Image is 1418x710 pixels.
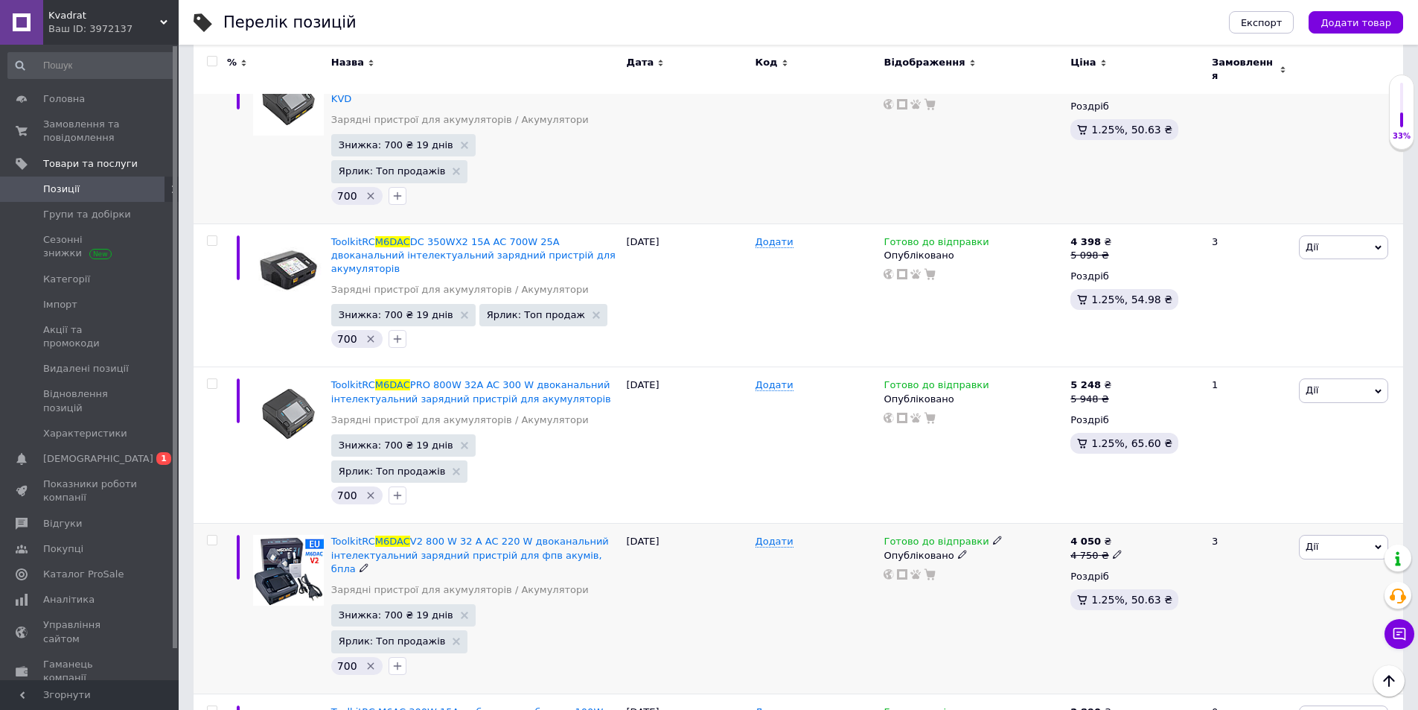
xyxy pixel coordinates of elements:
span: 700 [337,489,357,501]
span: Аналітика [43,593,95,606]
span: ToolkitRC [331,236,375,247]
span: Імпорт [43,298,77,311]
span: [DEMOGRAPHIC_DATA] [43,452,153,466]
span: 700 [337,333,357,345]
span: Ярлик: Топ продажів [339,466,446,476]
b: 4 050 [1070,536,1101,547]
button: Чат з покупцем [1385,619,1414,649]
div: 3 [1203,224,1295,367]
span: Ярлик: Топ продаж [487,310,585,320]
svg: Видалити мітку [365,489,377,501]
div: 4 750 ₴ [1070,549,1122,562]
div: ₴ [1070,535,1122,548]
span: % [227,56,237,69]
span: Дії [1306,541,1318,552]
span: Показники роботи компанії [43,478,138,504]
div: [DATE] [623,367,752,524]
img: ToolkitRC M6DAC V2 800W 32A AC 220W двухканальное интеллектуальное зарядное устройство для фпв ак... [253,535,324,606]
div: 1 [1203,367,1295,524]
div: 5 098 ₴ [1070,249,1111,262]
div: Опубліковано [884,549,1063,562]
span: Характеристики [43,427,127,440]
span: Знижка: 700 ₴ 19 днів [339,610,453,620]
div: Опубліковано [884,249,1063,262]
div: [DATE] [623,54,752,224]
span: 700 [337,190,357,202]
img: ToolkitRC M6DAC DC 350WX2 15A AC 700W 25A двухканальное интеллектуальное зарядное устройство для ... [253,235,324,306]
span: Головна [43,92,85,106]
span: Замовлення та повідомлення [43,118,138,145]
span: DC 350WX2 15A AC 700W 25A двоканальний інтелектуальний зарядний пристрій для акумуляторів [331,236,616,274]
a: Зарядні пристрої для акумуляторів / Акумулятори [331,413,589,427]
span: V2 800 W 32 A AC 220 W двоканальний інтелектуальний зарядний пристрій для фпв акумів, бпла [331,536,609,574]
span: 1.25%, 50.63 ₴ [1091,124,1172,136]
span: Ціна [1070,56,1096,69]
span: M6DAC [375,379,410,390]
span: Сезонні знижки [43,233,138,260]
span: Готово до відправки [884,236,989,252]
div: 0 [1203,54,1295,224]
div: 5 948 ₴ [1070,393,1111,406]
div: Роздріб [1070,570,1199,583]
span: 1 [156,452,171,465]
span: Знижка: 700 ₴ 19 днів [339,140,453,150]
span: Групи та добірки [43,208,131,221]
span: Ярлик: Топ продажів [339,166,446,176]
span: 1.25%, 50.63 ₴ [1091,594,1172,606]
span: M6DAC [375,236,410,247]
b: 5 248 [1070,379,1101,390]
span: ToolkitRC [331,536,375,547]
b: 4 398 [1070,236,1101,247]
div: ₴ [1070,378,1111,392]
a: Зарядні пристрої для акумуляторів / Акумулятори [331,113,589,127]
span: Гаманець компанії [43,658,138,685]
span: Назва [331,56,364,69]
span: V2 800 W 32 A AC 220 W двоканальний інтелектуальний зарядний пристрій для акумуляторів | KVD [331,66,617,104]
span: Дії [1306,241,1318,253]
button: Експорт [1229,11,1294,34]
div: Ваш ID: 3972137 [48,22,179,36]
span: 700 [337,660,357,672]
span: Відновлення позицій [43,387,138,414]
span: Позиції [43,183,80,196]
span: Додати [756,379,793,391]
span: 1.25%, 65.60 ₴ [1091,437,1172,449]
div: ₴ [1070,235,1111,249]
a: ToolkitRCM6DACV2 800 W 32 A AC 220 W двоканальний інтелектуальний зарядний пристрій для акумулято... [331,66,617,104]
span: Код [756,56,778,69]
span: Kvadrat [48,9,160,22]
span: Акції та промокоди [43,323,138,350]
div: [DATE] [623,524,752,694]
div: 3 [1203,524,1295,694]
span: Покупці [43,542,83,556]
span: Дії [1306,384,1318,396]
div: Перелік позицій [223,15,357,31]
a: ToolkitRCM6DACDC 350WX2 15A AC 700W 25A двоканальний інтелектуальний зарядний пристрій для акумул... [331,236,616,274]
div: Роздріб [1070,100,1199,113]
span: Каталог ProSale [43,568,124,581]
span: Експорт [1241,17,1283,28]
span: Знижка: 700 ₴ 19 днів [339,310,453,320]
a: Зарядні пристрої для акумуляторів / Акумулятори [331,283,589,297]
span: Додати [756,236,793,248]
a: ToolkitRCM6DACV2 800 W 32 A AC 220 W двоканальний інтелектуальний зарядний пристрій для фпв акумі... [331,536,609,574]
span: 1.25%, 54.98 ₴ [1091,294,1172,305]
span: Управління сайтом [43,618,138,645]
img: ToolkitRC M6DAC PRO 800W 32A AC 300W двухканальное интеллектуальное зарядное устройство для аккум... [253,378,324,449]
span: Готово до відправки [884,379,989,395]
span: PRO 800W 32A AC 300 W двоканальний інтелектуальний зарядний пристрій для акумуляторів [331,379,611,404]
span: ToolkitRC [331,379,375,390]
span: Замовлення [1212,56,1276,83]
span: Дата [627,56,654,69]
div: 33% [1390,131,1414,142]
img: ToolkitRC M6DAC V2 800W 32A AC 220W двухканальное интеллектуальное зарядное устройство для аккуму... [253,65,324,136]
span: Категорії [43,273,90,286]
button: Наверх [1373,665,1405,697]
span: Готово до відправки [884,536,989,551]
div: Опубліковано [884,393,1063,406]
svg: Видалити мітку [365,190,377,202]
span: Відгуки [43,517,82,530]
span: Товари та послуги [43,157,138,171]
span: Знижка: 700 ₴ 19 днів [339,440,453,450]
svg: Видалити мітку [365,333,377,345]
